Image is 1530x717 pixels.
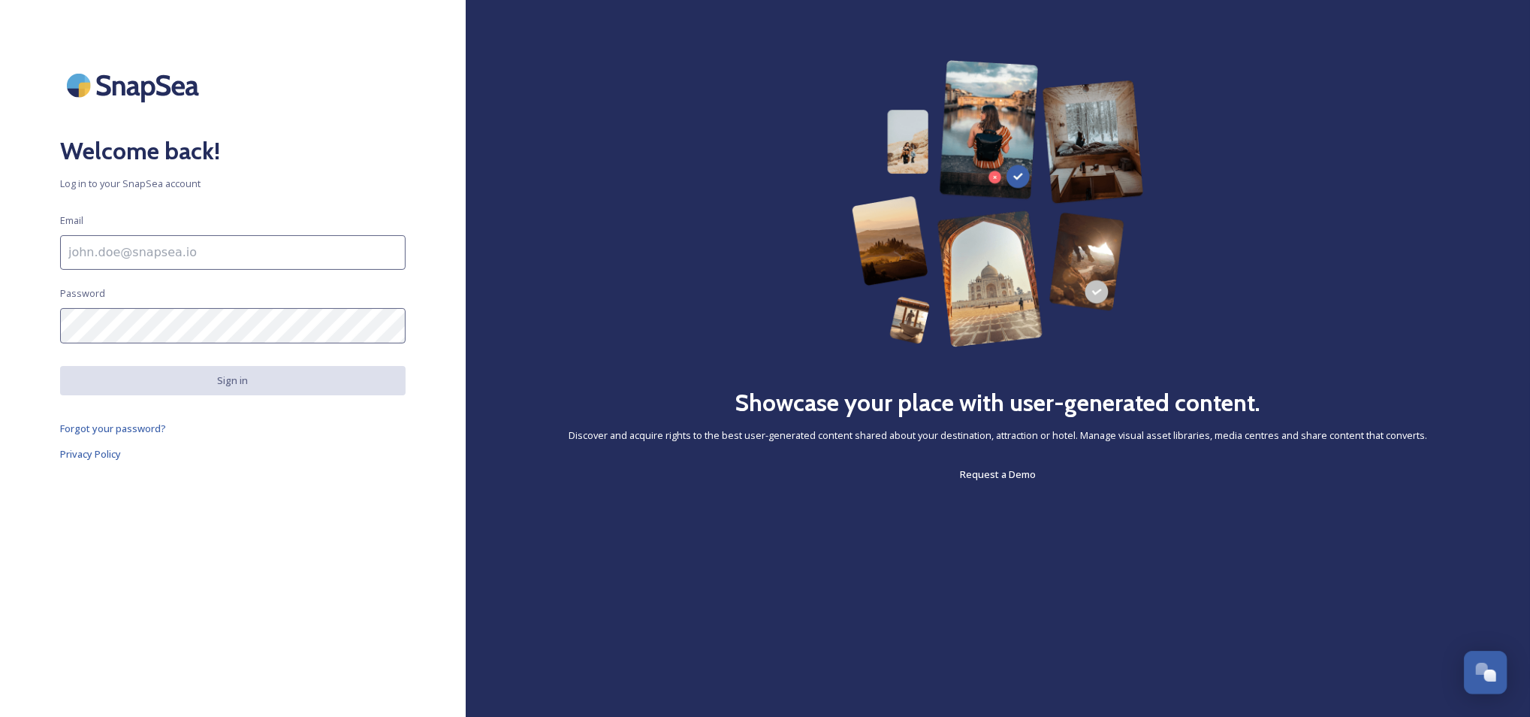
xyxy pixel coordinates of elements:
a: Privacy Policy [60,445,406,463]
span: Discover and acquire rights to the best user-generated content shared about your destination, att... [569,428,1427,443]
h2: Showcase your place with user-generated content. [735,385,1261,421]
img: SnapSea Logo [60,60,210,110]
button: Sign in [60,366,406,395]
span: Log in to your SnapSea account [60,177,406,191]
span: Privacy Policy [60,447,121,461]
span: Password [60,286,105,301]
button: Open Chat [1464,651,1507,694]
input: john.doe@snapsea.io [60,235,406,270]
span: Email [60,213,83,228]
span: Request a Demo [960,467,1036,481]
img: 63b42ca75bacad526042e722_Group%20154-p-800.png [852,60,1144,347]
span: Forgot your password? [60,422,166,435]
a: Request a Demo [960,465,1036,483]
h2: Welcome back! [60,133,406,169]
a: Forgot your password? [60,419,406,437]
